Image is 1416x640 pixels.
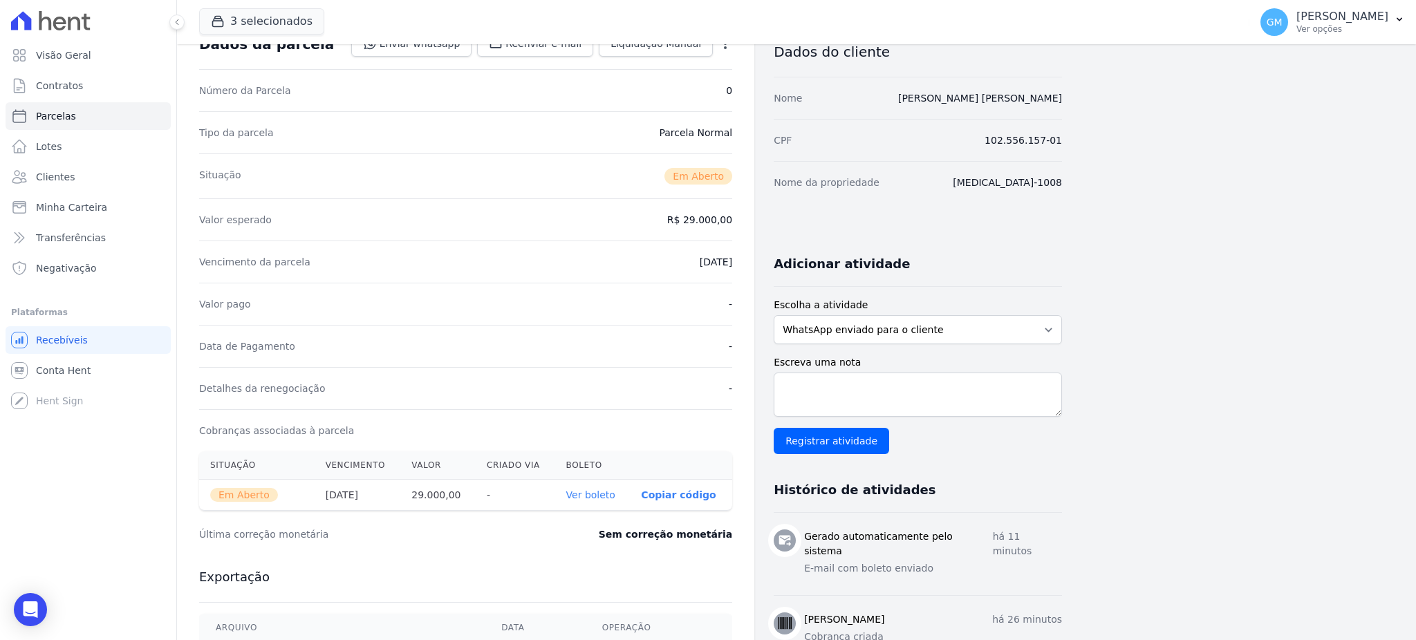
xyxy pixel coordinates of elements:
dd: [MEDICAL_DATA]-1008 [953,176,1062,189]
dt: Última correção monetária [199,527,514,541]
h3: Adicionar atividade [774,256,910,272]
input: Registrar atividade [774,428,889,454]
button: 3 selecionados [199,8,324,35]
span: GM [1267,17,1283,27]
p: E-mail com boleto enviado [804,561,1062,576]
label: Escolha a atividade [774,298,1062,312]
dt: Vencimento da parcela [199,255,310,269]
th: [DATE] [315,480,401,511]
a: Parcelas [6,102,171,130]
dt: Cobranças associadas à parcela [199,424,354,437]
dt: Nome [774,91,802,105]
dd: Parcela Normal [659,126,732,140]
a: Minha Carteira [6,194,171,221]
a: Conta Hent [6,357,171,384]
dd: - [729,339,732,353]
dt: Detalhes da renegociação [199,382,326,395]
span: Negativação [36,261,97,275]
label: Escreva uma nota [774,355,1062,370]
span: Contratos [36,79,83,93]
h3: Exportação [199,569,732,585]
span: Lotes [36,140,62,153]
dd: - [729,297,732,311]
dd: Sem correção monetária [599,527,732,541]
dd: 102.556.157-01 [985,133,1062,147]
span: Minha Carteira [36,200,107,214]
h3: Dados do cliente [774,44,1062,60]
p: [PERSON_NAME] [1296,10,1388,23]
span: Conta Hent [36,364,91,377]
span: Parcelas [36,109,76,123]
a: Ver boleto [566,489,615,500]
div: Open Intercom Messenger [14,593,47,626]
span: Visão Geral [36,48,91,62]
a: Visão Geral [6,41,171,69]
span: Clientes [36,170,75,184]
th: Criado via [476,451,555,480]
a: Contratos [6,72,171,100]
dd: - [729,382,732,395]
dt: Tipo da parcela [199,126,274,140]
span: Em Aberto [664,168,732,185]
dt: CPF [774,133,792,147]
dt: Situação [199,168,241,185]
th: Situação [199,451,315,480]
a: Lotes [6,133,171,160]
th: Valor [400,451,476,480]
dd: 0 [726,84,732,97]
th: Boleto [555,451,631,480]
a: Transferências [6,224,171,252]
p: há 11 minutos [993,529,1062,558]
dt: Valor pago [199,297,251,311]
dd: [DATE] [700,255,732,269]
h3: Gerado automaticamente pelo sistema [804,529,993,558]
th: 29.000,00 [400,480,476,511]
button: Copiar código [641,489,716,500]
dd: R$ 29.000,00 [667,213,732,227]
button: GM [PERSON_NAME] Ver opções [1249,3,1416,41]
a: Recebíveis [6,326,171,354]
dt: Valor esperado [199,213,272,227]
th: Vencimento [315,451,401,480]
p: há 26 minutos [992,612,1062,627]
dt: Nome da propriedade [774,176,879,189]
a: [PERSON_NAME] [PERSON_NAME] [898,93,1062,104]
dt: Data de Pagamento [199,339,295,353]
span: Recebíveis [36,333,88,347]
th: - [476,480,555,511]
div: Plataformas [11,304,165,321]
span: Em Aberto [210,488,278,502]
a: Negativação [6,254,171,282]
a: Clientes [6,163,171,191]
span: Transferências [36,231,106,245]
p: Ver opções [1296,23,1388,35]
h3: Histórico de atividades [774,482,935,498]
h3: [PERSON_NAME] [804,612,884,627]
dt: Número da Parcela [199,84,291,97]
